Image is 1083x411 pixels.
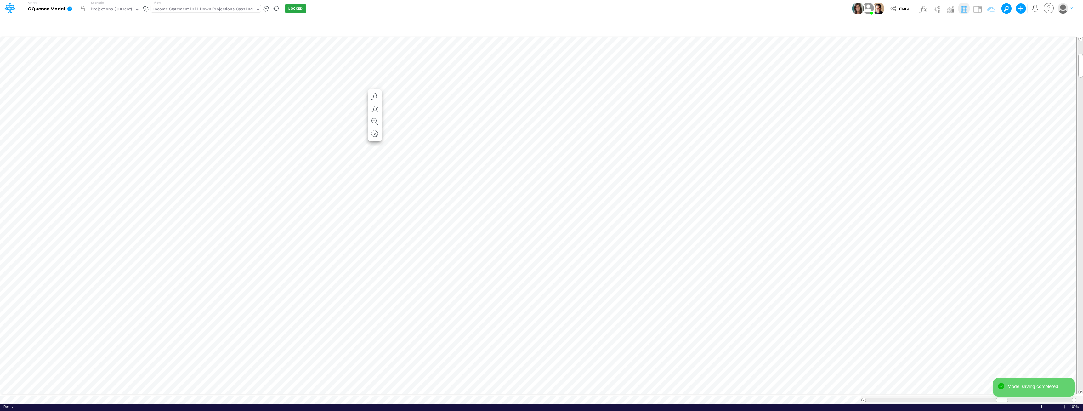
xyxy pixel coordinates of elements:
[3,404,13,409] div: In Ready mode
[28,6,65,12] b: CQuence Model
[6,20,946,33] input: Type a title here
[1070,404,1080,409] span: 100%
[91,6,132,13] div: Projections (Current)
[1007,383,1070,390] div: Model saving completed
[1017,405,1022,409] div: Zoom Out
[28,1,37,5] label: Model
[872,3,884,14] img: User Image Icon
[91,0,104,5] label: Scenario
[1070,404,1080,409] div: Zoom level
[3,405,13,408] span: Ready
[285,4,306,13] button: LOCKED
[852,3,864,14] img: User Image Icon
[1062,404,1067,409] div: Zoom In
[861,1,875,15] img: User Image Icon
[1031,5,1039,12] a: Notifications
[153,6,253,13] div: Income Statement Drill-Down Projections Cassling
[887,4,913,14] button: Share
[1023,404,1062,409] div: Zoom
[1041,405,1042,408] div: Zoom
[154,0,161,5] label: View
[898,6,909,10] span: Share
